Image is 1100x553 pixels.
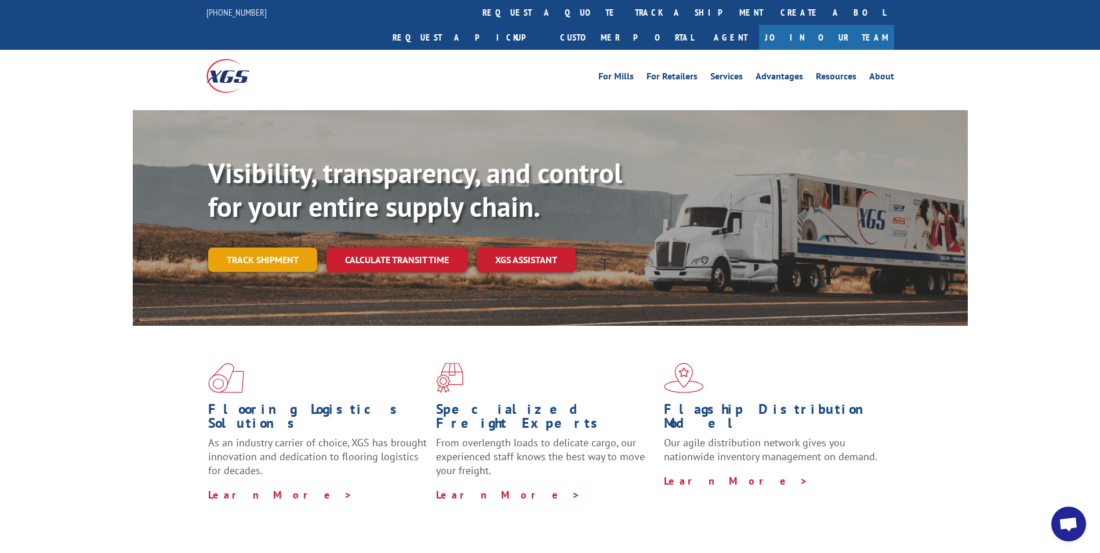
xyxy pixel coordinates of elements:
p: From overlength loads to delicate cargo, our experienced staff knows the best way to move your fr... [436,436,655,487]
h1: Specialized Freight Experts [436,402,655,436]
h1: Flagship Distribution Model [664,402,883,436]
img: xgs-icon-flagship-distribution-model-red [664,363,704,393]
a: For Retailers [647,72,698,85]
a: Learn More > [436,488,580,501]
a: Join Our Team [759,25,894,50]
a: Learn More > [664,474,808,487]
img: xgs-icon-focused-on-flooring-red [436,363,463,393]
a: XGS ASSISTANT [477,248,576,272]
b: Visibility, transparency, and control for your entire supply chain. [208,155,622,224]
a: Agent [702,25,759,50]
a: Calculate transit time [326,248,467,272]
a: Customer Portal [551,25,702,50]
a: Services [710,72,743,85]
span: As an industry carrier of choice, XGS has brought innovation and dedication to flooring logistics... [208,436,427,477]
a: Request a pickup [384,25,551,50]
img: xgs-icon-total-supply-chain-intelligence-red [208,363,244,393]
a: About [869,72,894,85]
span: Our agile distribution network gives you nationwide inventory management on demand. [664,436,877,463]
a: Learn More > [208,488,353,501]
a: [PHONE_NUMBER] [206,6,267,18]
h1: Flooring Logistics Solutions [208,402,427,436]
a: For Mills [598,72,634,85]
a: Advantages [756,72,803,85]
a: Resources [816,72,856,85]
a: Track shipment [208,248,317,272]
div: Open chat [1051,507,1086,541]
